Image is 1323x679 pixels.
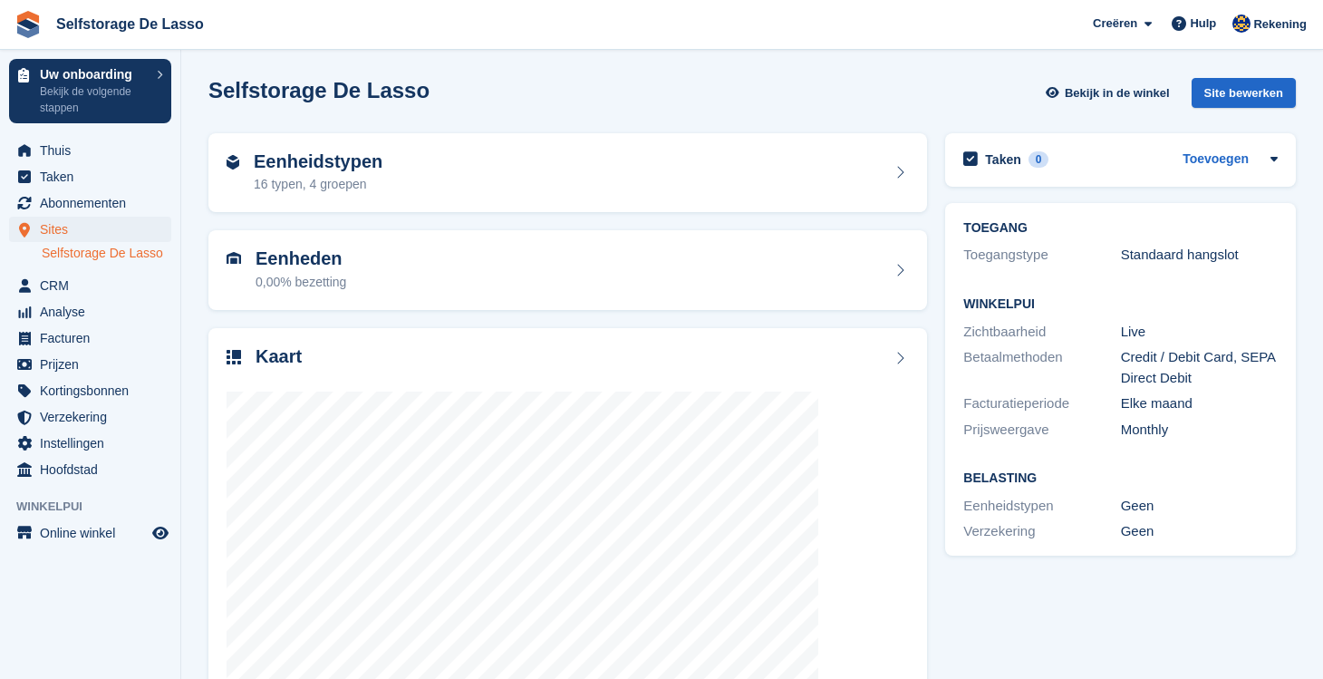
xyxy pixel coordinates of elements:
div: Geen [1121,521,1278,542]
span: Winkelpui [16,498,180,516]
a: menu [9,325,171,351]
span: Prijzen [40,352,149,377]
a: Bekijk in de winkel [1044,78,1177,108]
div: Credit / Debit Card, SEPA Direct Debit [1121,347,1278,388]
a: Eenheden 0,00% bezetting [208,230,927,310]
div: Prijsweergave [963,420,1120,441]
img: stora-icon-8386f47178a22dfd0bd8f6a31ec36ba5ce8667c1dd55bd0f319d3a0aa187defe.svg [14,11,42,38]
img: Daan Jansen [1232,15,1251,33]
a: Uw onboarding Bekijk de volgende stappen [9,59,171,123]
a: menu [9,352,171,377]
span: Facturen [40,325,149,351]
a: menu [9,190,171,216]
span: Hoofdstad [40,457,149,482]
div: Site bewerken [1192,78,1296,108]
img: unit-icn-7be61d7bf1b0ce9d3e12c5938cc71ed9869f7b940bace4675aadf7bd6d80202e.svg [227,252,241,265]
a: Selfstorage De Lasso [42,245,171,262]
h2: Winkelpui [963,297,1278,312]
a: Selfstorage De Lasso [49,9,211,39]
a: Eenheidstypen 16 typen, 4 groepen [208,133,927,213]
span: Bekijk in de winkel [1065,84,1170,102]
a: Previewwinkel [150,522,171,544]
a: menu [9,217,171,242]
div: Geen [1121,496,1278,517]
a: menu [9,299,171,325]
a: Toevoegen [1183,150,1249,170]
a: menu [9,378,171,403]
div: 16 typen, 4 groepen [254,175,382,194]
div: Eenheidstypen [963,496,1120,517]
div: Facturatieperiode [963,393,1120,414]
h2: Belasting [963,471,1278,486]
span: Thuis [40,138,149,163]
div: Monthly [1121,420,1278,441]
h2: Eenheidstypen [254,151,382,172]
div: 0,00% bezetting [256,273,346,292]
span: Creëren [1093,15,1137,33]
span: Rekening [1253,15,1307,34]
span: Sites [40,217,149,242]
div: Standaard hangslot [1121,245,1278,266]
span: Verzekering [40,404,149,430]
h2: Taken [985,151,1020,168]
a: menu [9,273,171,298]
a: menu [9,431,171,456]
div: Elke maand [1121,393,1278,414]
p: Uw onboarding [40,68,148,81]
div: Verzekering [963,521,1120,542]
h2: Eenheden [256,248,346,269]
a: menu [9,404,171,430]
div: 0 [1028,151,1049,168]
span: Taken [40,164,149,189]
div: Toegangstype [963,245,1120,266]
span: Instellingen [40,431,149,456]
span: Online winkel [40,520,149,546]
span: Hulp [1190,15,1216,33]
img: unit-type-icn-2b2737a686de81e16bb02015468b77c625bbabd49415b5ef34ead5e3b44a266d.svg [227,155,239,170]
h2: TOEGANG [963,221,1278,236]
div: Live [1121,322,1278,343]
a: menu [9,138,171,163]
h2: Kaart [256,346,302,367]
a: menu [9,164,171,189]
a: Site bewerken [1192,78,1296,115]
span: Analyse [40,299,149,325]
span: CRM [40,273,149,298]
div: Betaalmethoden [963,347,1120,388]
h2: Selfstorage De Lasso [208,78,430,102]
div: Zichtbaarheid [963,322,1120,343]
a: menu [9,457,171,482]
span: Abonnementen [40,190,149,216]
p: Bekijk de volgende stappen [40,83,148,116]
a: menu [9,520,171,546]
span: Kortingsbonnen [40,378,149,403]
img: map-icn-33ee37083ee616e46c38cad1a60f524a97daa1e2b2c8c0bc3eb3415660979fc1.svg [227,350,241,364]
